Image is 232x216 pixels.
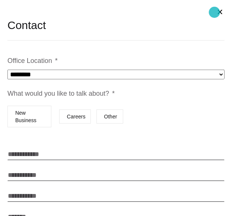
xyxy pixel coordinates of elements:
[96,109,123,124] label: Other
[7,18,225,33] h2: Contact
[7,57,58,65] label: Office Location
[59,109,91,124] label: Careers
[7,89,115,98] label: What would you like to talk about?
[7,106,51,127] label: New Business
